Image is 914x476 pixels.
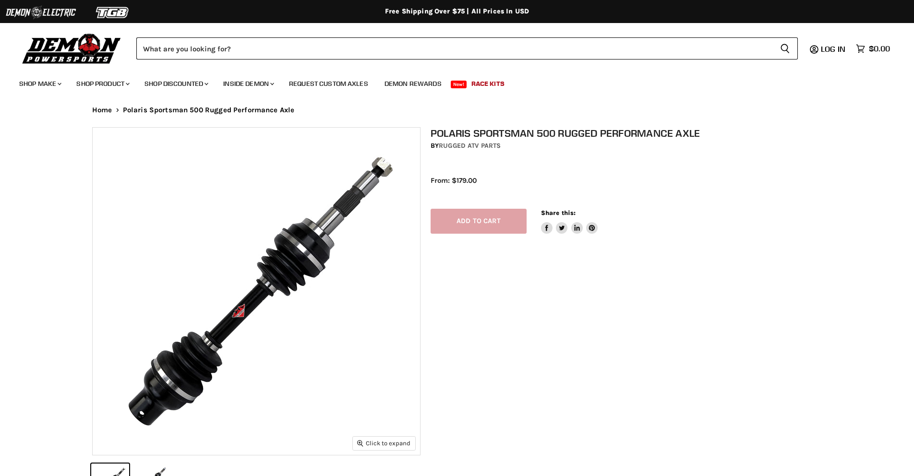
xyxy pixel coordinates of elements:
img: Demon Powersports [19,31,124,65]
a: Home [92,106,112,114]
img: TGB Logo 2 [77,3,149,22]
span: New! [451,81,467,88]
a: Shop Discounted [137,74,214,94]
a: Demon Rewards [377,74,449,94]
span: From: $179.00 [431,176,477,185]
img: IMAGE [93,128,420,455]
div: by [431,141,832,151]
h1: Polaris Sportsman 500 Rugged Performance Axle [431,127,832,139]
a: Rugged ATV Parts [439,142,501,150]
a: Shop Make [12,74,67,94]
img: Demon Electric Logo 2 [5,3,77,22]
a: Inside Demon [216,74,280,94]
nav: Breadcrumbs [73,106,841,114]
ul: Main menu [12,70,888,94]
form: Product [136,37,798,59]
button: Search [772,37,798,59]
button: Click to expand [353,437,415,450]
span: Polaris Sportsman 500 Rugged Performance Axle [123,106,295,114]
span: Log in [821,44,845,54]
a: Request Custom Axles [282,74,375,94]
a: Log in [817,45,851,53]
span: Click to expand [357,440,410,447]
a: Shop Product [69,74,135,94]
a: Race Kits [464,74,512,94]
aside: Share this: [541,209,598,234]
span: $0.00 [869,44,890,53]
a: $0.00 [851,42,895,56]
span: Share this: [541,209,576,216]
div: Free Shipping Over $75 | All Prices In USD [73,7,841,16]
input: Search [136,37,772,59]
